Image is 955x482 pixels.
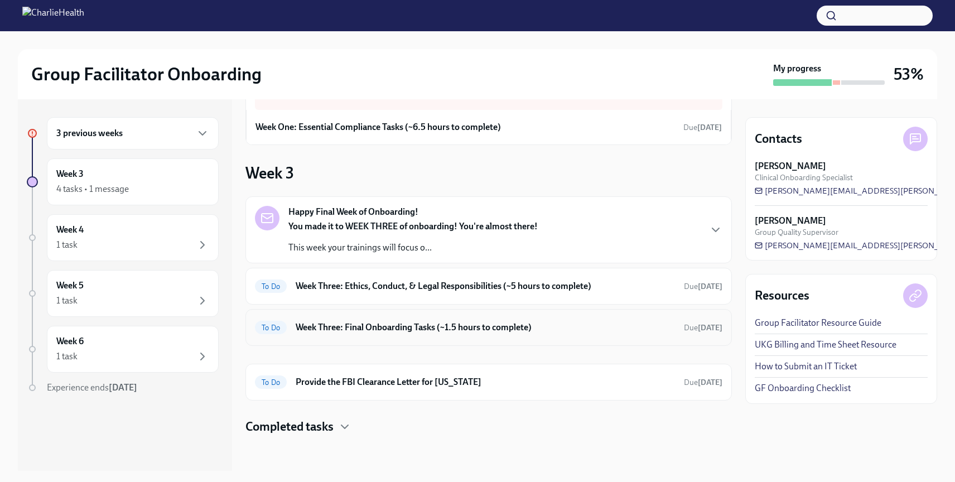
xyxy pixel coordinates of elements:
[27,158,219,205] a: Week 34 tasks • 1 message
[56,168,84,180] h6: Week 3
[755,339,896,351] a: UKG Billing and Time Sheet Resource
[698,323,722,332] strong: [DATE]
[255,378,287,387] span: To Do
[755,160,826,172] strong: [PERSON_NAME]
[56,127,123,139] h6: 3 previous weeks
[296,376,675,388] h6: Provide the FBI Clearance Letter for [US_STATE]
[255,373,722,391] a: To DoProvide the FBI Clearance Letter for [US_STATE]Due[DATE]
[773,62,821,75] strong: My progress
[255,277,722,295] a: To DoWeek Three: Ethics, Conduct, & Legal Responsibilities (~5 hours to complete)Due[DATE]
[255,319,722,336] a: To DoWeek Three: Final Onboarding Tasks (~1.5 hours to complete)Due[DATE]
[683,123,722,132] span: Due
[755,382,851,394] a: GF Onboarding Checklist
[755,287,809,304] h4: Resources
[755,317,881,329] a: Group Facilitator Resource Guide
[245,418,732,435] div: Completed tasks
[56,183,129,195] div: 4 tasks • 1 message
[755,172,853,183] span: Clinical Onboarding Specialist
[894,64,924,84] h3: 53%
[684,282,722,291] span: Due
[31,63,262,85] h2: Group Facilitator Onboarding
[684,322,722,333] span: October 4th, 2025 10:00
[697,123,722,132] strong: [DATE]
[245,418,334,435] h4: Completed tasks
[755,360,857,373] a: How to Submit an IT Ticket
[56,239,78,251] div: 1 task
[56,279,84,292] h6: Week 5
[698,282,722,291] strong: [DATE]
[755,227,838,238] span: Group Quality Supervisor
[56,335,84,348] h6: Week 6
[684,281,722,292] span: October 6th, 2025 10:00
[296,280,675,292] h6: Week Three: Ethics, Conduct, & Legal Responsibilities (~5 hours to complete)
[47,382,137,393] span: Experience ends
[255,119,722,136] a: Week One: Essential Compliance Tasks (~6.5 hours to complete)Due[DATE]
[698,378,722,387] strong: [DATE]
[27,214,219,261] a: Week 41 task
[56,350,78,363] div: 1 task
[288,242,538,254] p: This week your trainings will focus o...
[288,221,538,232] strong: You made it to WEEK THREE of onboarding! You're almost there!
[27,270,219,317] a: Week 51 task
[683,122,722,133] span: September 22nd, 2025 10:00
[296,321,675,334] h6: Week Three: Final Onboarding Tasks (~1.5 hours to complete)
[255,324,287,332] span: To Do
[255,282,287,291] span: To Do
[255,121,501,133] h6: Week One: Essential Compliance Tasks (~6.5 hours to complete)
[109,382,137,393] strong: [DATE]
[47,117,219,150] div: 3 previous weeks
[288,206,418,218] strong: Happy Final Week of Onboarding!
[755,215,826,227] strong: [PERSON_NAME]
[245,163,294,183] h3: Week 3
[56,295,78,307] div: 1 task
[684,377,722,388] span: October 21st, 2025 10:00
[56,224,84,236] h6: Week 4
[684,323,722,332] span: Due
[684,378,722,387] span: Due
[27,326,219,373] a: Week 61 task
[755,131,802,147] h4: Contacts
[22,7,84,25] img: CharlieHealth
